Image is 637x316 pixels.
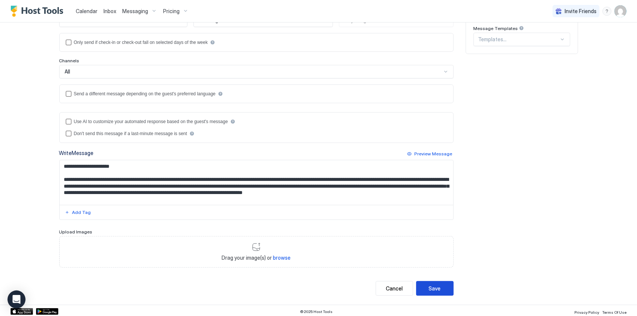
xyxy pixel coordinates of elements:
[66,91,447,97] div: languagesEnabled
[74,131,187,136] div: Don't send this message if a last-minute message is sent
[74,91,216,96] div: Send a different message depending on the guest's preferred language
[603,7,612,16] div: menu
[64,208,92,217] button: Add Tag
[602,310,627,314] span: Terms Of Use
[222,254,291,261] span: Drag your image(s) or
[60,160,454,205] textarea: Input Field
[76,8,97,14] span: Calendar
[376,281,413,296] button: Cancel
[72,209,91,216] div: Add Tag
[65,68,70,75] span: All
[59,149,94,157] div: Write Message
[300,309,333,314] span: © 2025 Host Tools
[615,5,627,17] div: User profile
[59,58,79,63] span: Channels
[386,284,403,292] div: Cancel
[76,7,97,15] a: Calendar
[103,8,116,14] span: Inbox
[66,119,447,125] div: useAI
[163,8,180,15] span: Pricing
[74,119,228,124] div: Use AI to customize your automated response based on the guest's message
[10,6,67,17] a: Host Tools Logo
[10,308,33,315] a: App Store
[66,39,447,45] div: isLimited
[474,26,518,31] span: Message Templates
[74,40,208,45] div: Only send if check-in or check-out fall on selected days of the week
[565,8,597,15] span: Invite Friends
[7,290,25,308] div: Open Intercom Messenger
[122,8,148,15] span: Messaging
[59,229,93,235] span: Upload Images
[273,254,291,261] span: browse
[36,308,58,315] a: Google Play Store
[103,7,116,15] a: Inbox
[429,284,441,292] div: Save
[574,308,599,316] a: Privacy Policy
[574,310,599,314] span: Privacy Policy
[66,131,447,137] div: disableIfLastMinute
[406,149,454,158] button: Preview Message
[416,281,454,296] button: Save
[415,150,453,157] div: Preview Message
[602,308,627,316] a: Terms Of Use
